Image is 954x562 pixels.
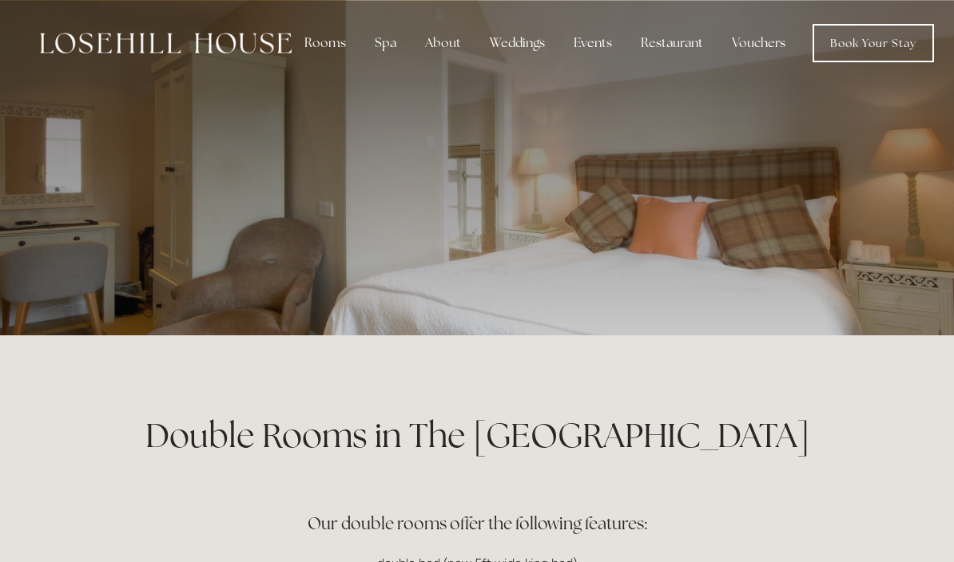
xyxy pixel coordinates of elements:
a: Book Your Stay [813,24,934,62]
h1: Double Rooms in The [GEOGRAPHIC_DATA] [95,412,859,459]
a: Vouchers [719,27,798,59]
div: Events [561,27,625,59]
div: Weddings [477,27,558,59]
div: About [412,27,474,59]
img: Losehill House [40,33,292,53]
div: Rooms [292,27,359,59]
div: Restaurant [628,27,716,59]
div: Spa [362,27,409,59]
h3: Our double rooms offer the following features: [95,476,859,540]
